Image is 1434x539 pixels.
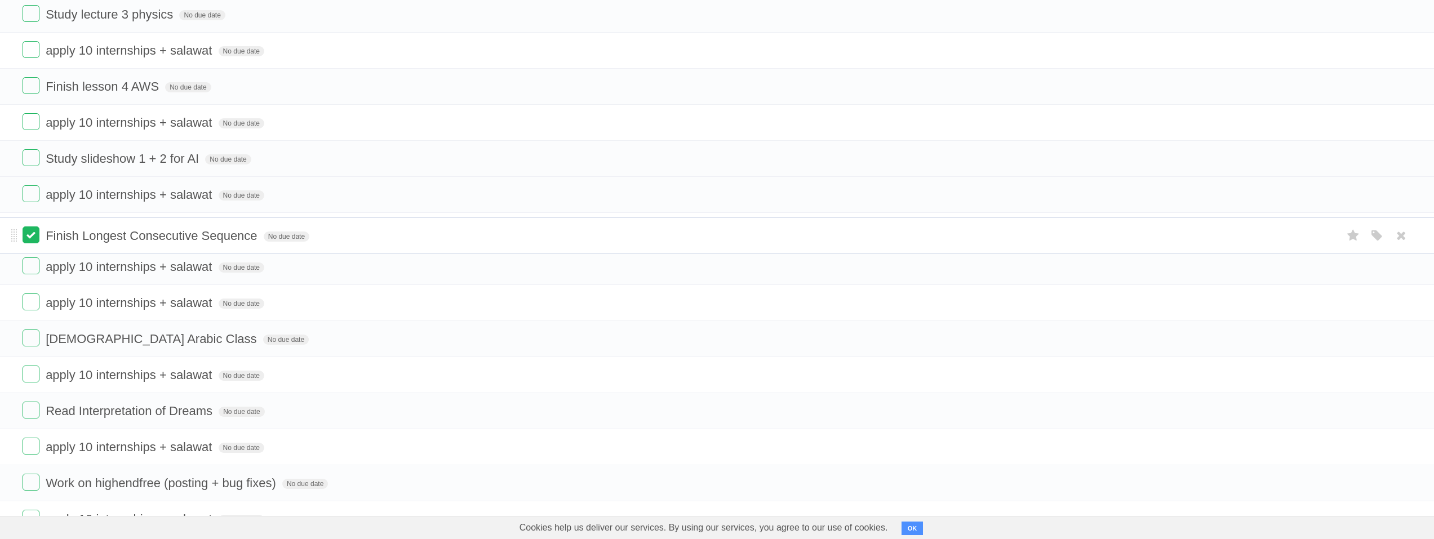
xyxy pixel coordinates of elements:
span: No due date [219,118,264,128]
label: Done [23,77,39,94]
span: apply 10 internships + salawat [46,115,215,130]
label: Done [23,474,39,491]
span: No due date [263,335,309,345]
label: Done [23,366,39,382]
span: No due date [282,479,328,489]
label: Done [23,438,39,455]
label: Done [23,226,39,243]
label: Done [23,402,39,418]
span: apply 10 internships + salawat [46,440,215,454]
span: No due date [179,10,225,20]
span: Finish Longest Consecutive Sequence [46,229,260,243]
span: No due date [219,299,264,309]
span: Cookies help us deliver our services. By using our services, you agree to our use of cookies. [508,516,899,539]
label: Done [23,257,39,274]
label: Star task [1343,226,1364,245]
span: Read Interpretation of Dreams [46,404,215,418]
span: apply 10 internships + salawat [46,512,215,526]
span: No due date [219,190,264,201]
span: Finish lesson 4 AWS [46,79,162,93]
span: No due date [219,371,264,381]
span: No due date [165,82,211,92]
span: apply 10 internships + salawat [46,43,215,57]
span: No due date [219,262,264,273]
span: No due date [219,407,264,417]
span: apply 10 internships + salawat [46,260,215,274]
span: Study lecture 3 physics [46,7,176,21]
span: Work on highendfree (posting + bug fixes) [46,476,279,490]
label: Done [23,149,39,166]
label: Done [23,329,39,346]
span: No due date [219,46,264,56]
label: Done [23,5,39,22]
button: OK [902,522,924,535]
label: Done [23,113,39,130]
span: apply 10 internships + salawat [46,368,215,382]
span: No due date [264,231,309,242]
span: Study slideshow 1 + 2 for AI [46,152,202,166]
span: apply 10 internships + salawat [46,296,215,310]
span: No due date [219,515,264,525]
label: Done [23,185,39,202]
label: Done [23,510,39,527]
span: apply 10 internships + salawat [46,188,215,202]
span: [DEMOGRAPHIC_DATA] Arabic Class [46,332,259,346]
label: Done [23,293,39,310]
span: No due date [219,443,264,453]
span: No due date [205,154,251,164]
label: Done [23,41,39,58]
